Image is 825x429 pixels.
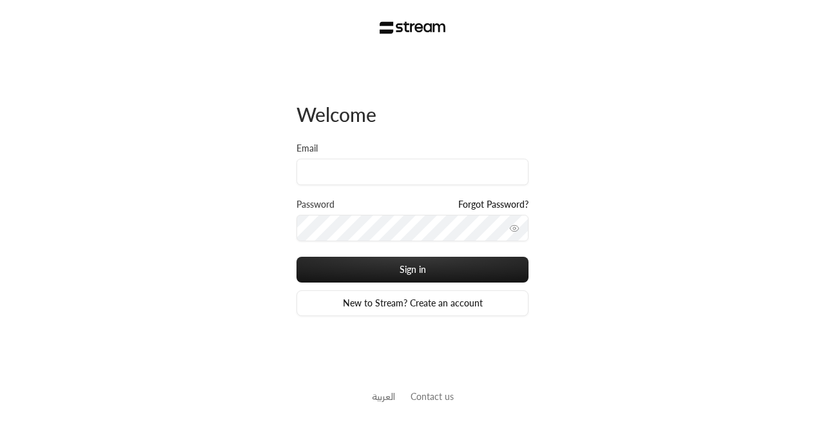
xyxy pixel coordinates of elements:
a: New to Stream? Create an account [296,290,529,316]
button: Sign in [296,257,529,283]
a: العربية [372,384,395,408]
button: toggle password visibility [504,218,525,239]
label: Password [296,198,335,211]
label: Email [296,142,318,155]
img: Stream Logo [380,21,446,34]
span: Welcome [296,103,376,126]
a: Contact us [411,391,454,402]
a: Forgot Password? [458,198,529,211]
button: Contact us [411,390,454,403]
